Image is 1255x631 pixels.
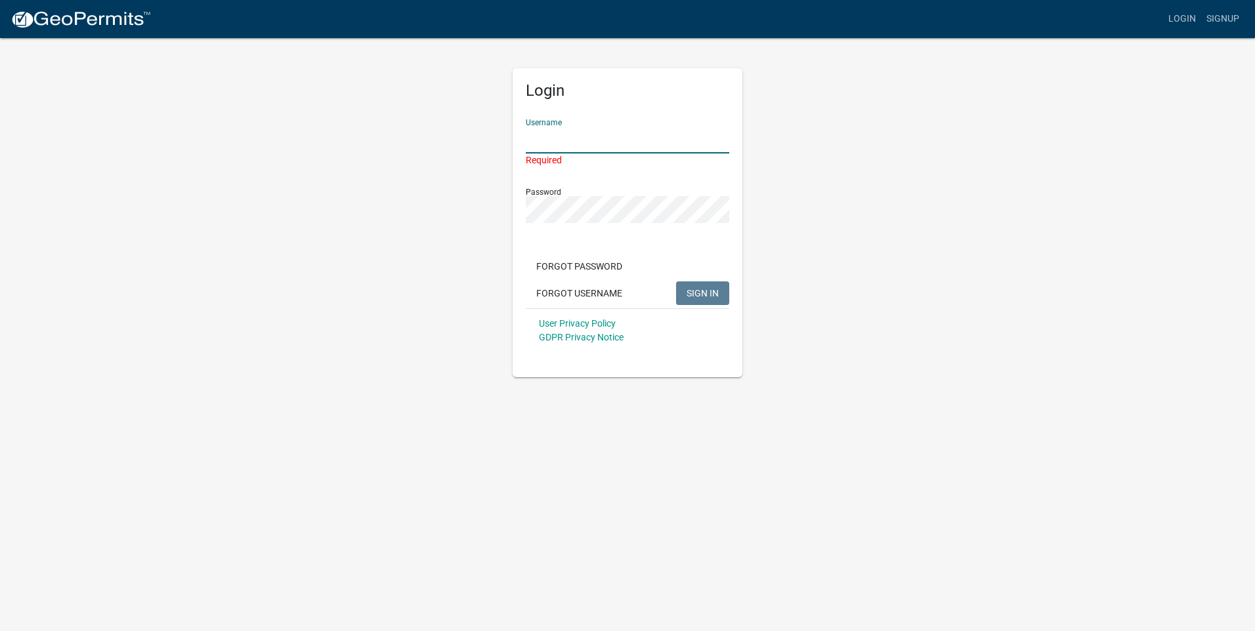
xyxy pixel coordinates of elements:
button: Forgot Username [526,281,633,305]
button: Forgot Password [526,254,633,278]
h5: Login [526,81,729,100]
div: Required [526,153,729,167]
a: GDPR Privacy Notice [539,332,624,342]
a: Signup [1201,7,1244,31]
a: Login [1163,7,1201,31]
span: SIGN IN [687,287,719,298]
a: User Privacy Policy [539,318,616,329]
button: SIGN IN [676,281,729,305]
